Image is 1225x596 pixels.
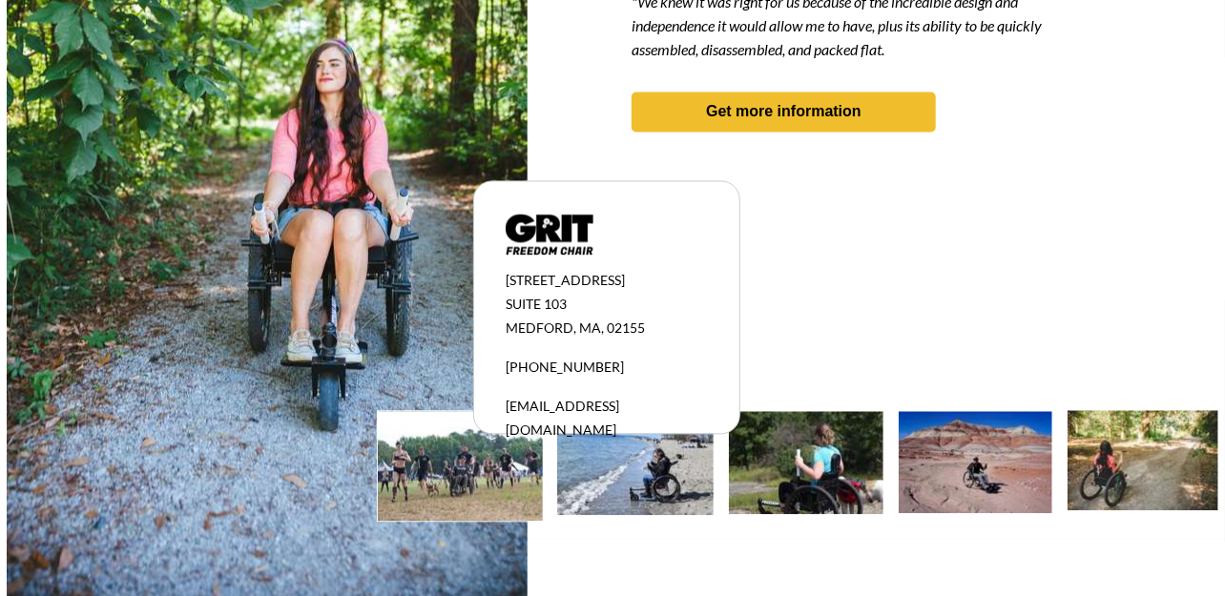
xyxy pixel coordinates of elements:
span: [EMAIL_ADDRESS][DOMAIN_NAME] [506,398,619,438]
a: Get more information [632,92,936,132]
span: [PHONE_NUMBER] [506,359,624,375]
span: MEDFORD, MA, 02155 [506,319,645,336]
strong: Get more information [706,103,862,119]
span: SUITE 103 [506,296,567,312]
span: [STREET_ADDRESS] [506,272,625,288]
input: Get more information [68,461,232,497]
